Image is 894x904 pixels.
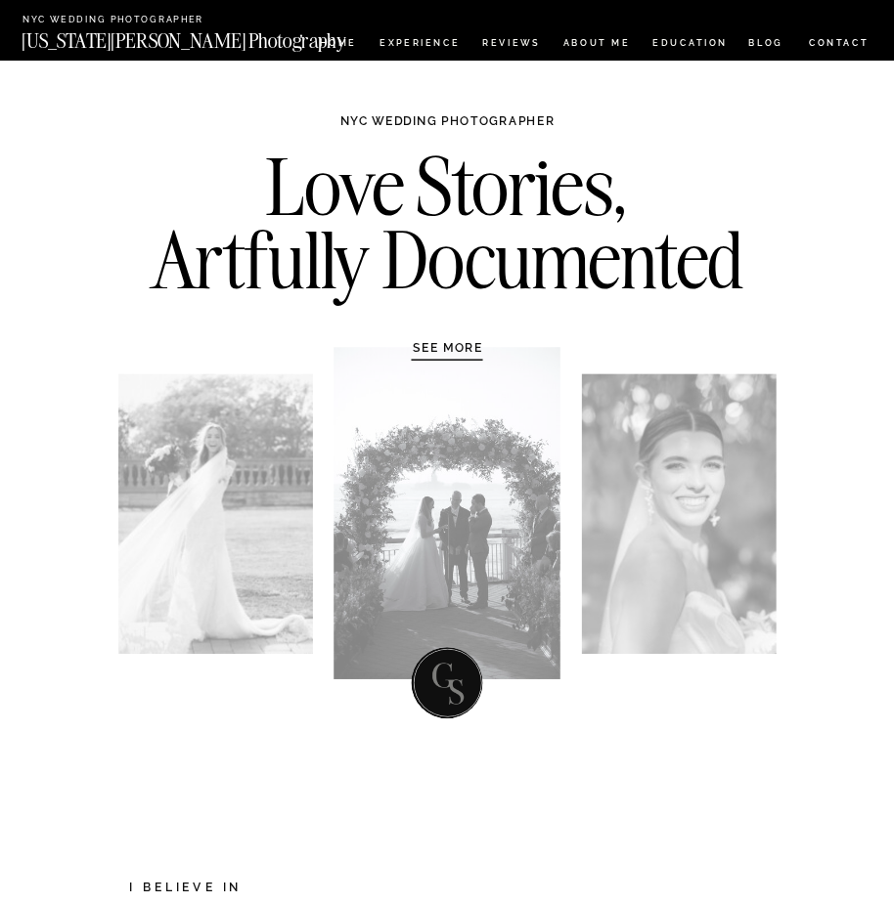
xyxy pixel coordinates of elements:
a: REVIEWS [482,38,538,51]
a: ABOUT ME [562,38,630,51]
h2: Love Stories, Artfully Documented [135,151,760,308]
a: SEE MORE [377,340,518,355]
h2: I believe in [51,879,321,899]
h1: NYC WEDDING PHOTOGRAPHER [308,113,588,143]
a: BLOG [748,38,784,51]
a: Experience [380,38,458,51]
a: EDUCATION [651,38,730,51]
a: NYC Wedding Photographer [22,15,246,25]
a: HOME [317,38,359,51]
a: CONTACT [808,34,870,51]
a: [US_STATE][PERSON_NAME] Photography [22,30,395,43]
